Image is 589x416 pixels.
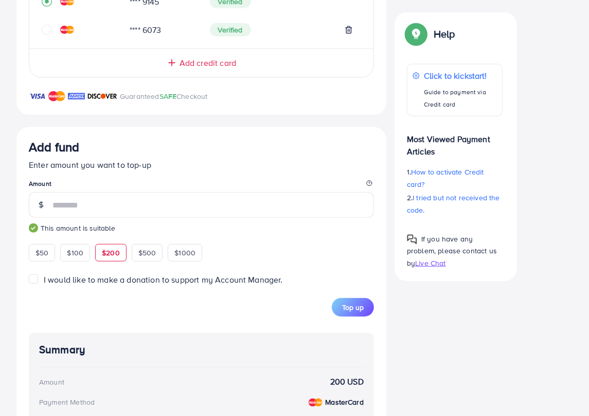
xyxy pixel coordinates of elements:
img: brand [29,90,46,102]
p: Help [434,28,455,40]
p: Enter amount you want to top-up [29,159,374,171]
img: brand [48,90,65,102]
strong: 200 USD [330,376,364,388]
strong: MasterCard [325,397,364,407]
div: Amount [39,377,64,387]
span: I tried but not received the code. [407,193,500,215]
span: $200 [102,248,120,258]
img: Popup guide [407,234,417,245]
div: Payment Method [39,397,95,407]
img: guide [29,223,38,233]
p: 2. [407,192,503,216]
p: Click to kickstart! [424,70,497,82]
img: Popup guide [407,25,425,43]
span: SAFE [159,91,177,101]
img: brand [68,90,85,102]
p: Guide to payment via Credit card [424,86,497,111]
span: I would like to make a donation to support my Account Manager. [44,274,283,285]
p: Most Viewed Payment Articles [407,125,503,158]
span: Top up [342,302,364,313]
img: brand [87,90,117,102]
span: How to activate Credit card? [407,167,484,189]
img: credit [309,398,323,407]
button: Top up [332,298,374,317]
span: If you have any problem, please contact us by [407,234,497,268]
svg: circle [42,25,52,35]
iframe: Chat [545,370,581,408]
h3: Add fund [29,140,79,154]
small: This amount is suitable [29,223,374,233]
span: $100 [67,248,83,258]
img: credit [60,26,74,34]
p: Guaranteed Checkout [120,90,208,102]
p: 1. [407,166,503,190]
span: $50 [35,248,48,258]
h4: Summary [39,343,364,356]
span: Live Chat [415,257,445,268]
span: $1000 [174,248,195,258]
legend: Amount [29,179,374,192]
span: Add credit card [180,57,236,69]
span: $500 [138,248,156,258]
span: Verified [210,23,251,37]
